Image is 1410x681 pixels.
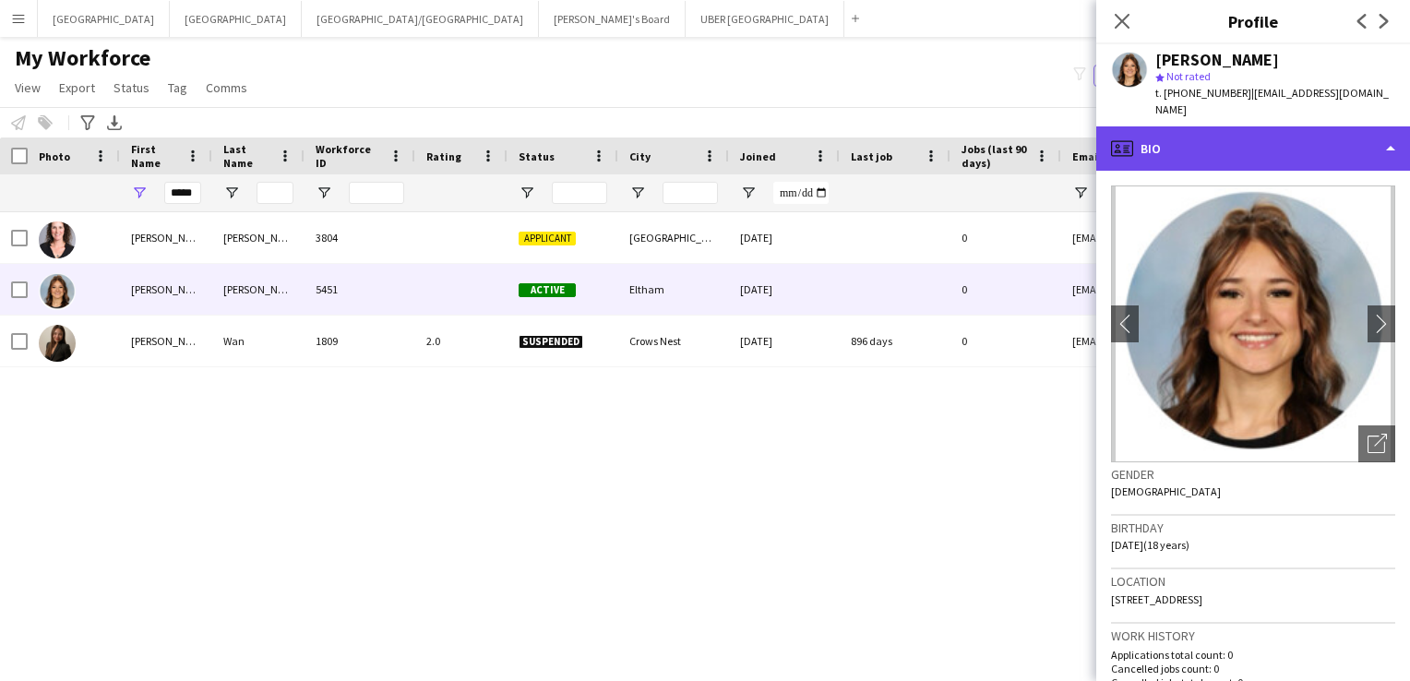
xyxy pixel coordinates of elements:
button: [GEOGRAPHIC_DATA] [38,1,170,37]
span: City [629,149,651,163]
img: Heidi Wan [39,325,76,362]
span: Workforce ID [316,142,382,170]
img: Heidi Campbell [39,273,76,310]
span: Last job [851,149,892,163]
a: Status [106,76,157,100]
span: First Name [131,142,179,170]
div: 896 days [840,316,950,366]
button: Open Filter Menu [223,185,240,201]
p: Applications total count: 0 [1111,648,1395,662]
span: Rating [426,149,461,163]
div: [PERSON_NAME] [212,264,305,315]
button: Open Filter Menu [316,185,332,201]
span: Suspended [519,335,583,349]
span: Joined [740,149,776,163]
div: [PERSON_NAME] [1155,52,1279,68]
input: Joined Filter Input [773,182,829,204]
span: [DATE] (18 years) [1111,538,1189,552]
div: 0 [950,212,1061,263]
span: Not rated [1166,69,1211,83]
div: 1809 [305,316,415,366]
button: [PERSON_NAME]'s Board [539,1,686,37]
div: Crows Nest [618,316,729,366]
span: Tag [168,79,187,96]
div: [PERSON_NAME] [120,212,212,263]
button: Open Filter Menu [519,185,535,201]
div: [DATE] [729,264,840,315]
button: [GEOGRAPHIC_DATA]/[GEOGRAPHIC_DATA] [302,1,539,37]
input: City Filter Input [663,182,718,204]
button: Open Filter Menu [131,185,148,201]
app-action-btn: Advanced filters [77,112,99,134]
button: Open Filter Menu [1072,185,1089,201]
input: Workforce ID Filter Input [349,182,404,204]
button: [GEOGRAPHIC_DATA] [170,1,302,37]
div: [PERSON_NAME] [120,264,212,315]
input: First Name Filter Input [164,182,201,204]
span: Status [114,79,149,96]
img: Heidi Bryan [39,221,76,258]
div: [PERSON_NAME] [212,212,305,263]
div: 0 [950,264,1061,315]
span: Export [59,79,95,96]
h3: Gender [1111,466,1395,483]
div: [DATE] [729,316,840,366]
div: 5451 [305,264,415,315]
button: UBER [GEOGRAPHIC_DATA] [686,1,844,37]
div: [DATE] [729,212,840,263]
div: Bio [1096,126,1410,171]
img: Crew avatar or photo [1111,185,1395,462]
div: Wan [212,316,305,366]
span: t. [PHONE_NUMBER] [1155,86,1251,100]
input: Status Filter Input [552,182,607,204]
a: View [7,76,48,100]
span: Applicant [519,232,576,245]
span: Active [519,283,576,297]
p: Cancelled jobs count: 0 [1111,662,1395,675]
div: 2.0 [415,316,508,366]
span: My Workforce [15,44,150,72]
button: Open Filter Menu [629,185,646,201]
span: Status [519,149,555,163]
a: Export [52,76,102,100]
button: Open Filter Menu [740,185,757,201]
div: Open photos pop-in [1358,425,1395,462]
span: View [15,79,41,96]
app-action-btn: Export XLSX [103,112,125,134]
h3: Profile [1096,9,1410,33]
h3: Work history [1111,627,1395,644]
button: Everyone2,176 [1093,65,1186,87]
h3: Location [1111,573,1395,590]
span: | [EMAIL_ADDRESS][DOMAIN_NAME] [1155,86,1389,116]
div: 0 [950,316,1061,366]
a: Tag [161,76,195,100]
span: [STREET_ADDRESS] [1111,592,1202,606]
a: Comms [198,76,255,100]
div: [GEOGRAPHIC_DATA] [618,212,729,263]
div: Eltham [618,264,729,315]
span: [DEMOGRAPHIC_DATA] [1111,484,1221,498]
h3: Birthday [1111,520,1395,536]
span: Photo [39,149,70,163]
span: Last Name [223,142,271,170]
span: Email [1072,149,1102,163]
span: Comms [206,79,247,96]
span: Jobs (last 90 days) [962,142,1028,170]
div: 3804 [305,212,415,263]
input: Last Name Filter Input [257,182,293,204]
div: [PERSON_NAME] [120,316,212,366]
